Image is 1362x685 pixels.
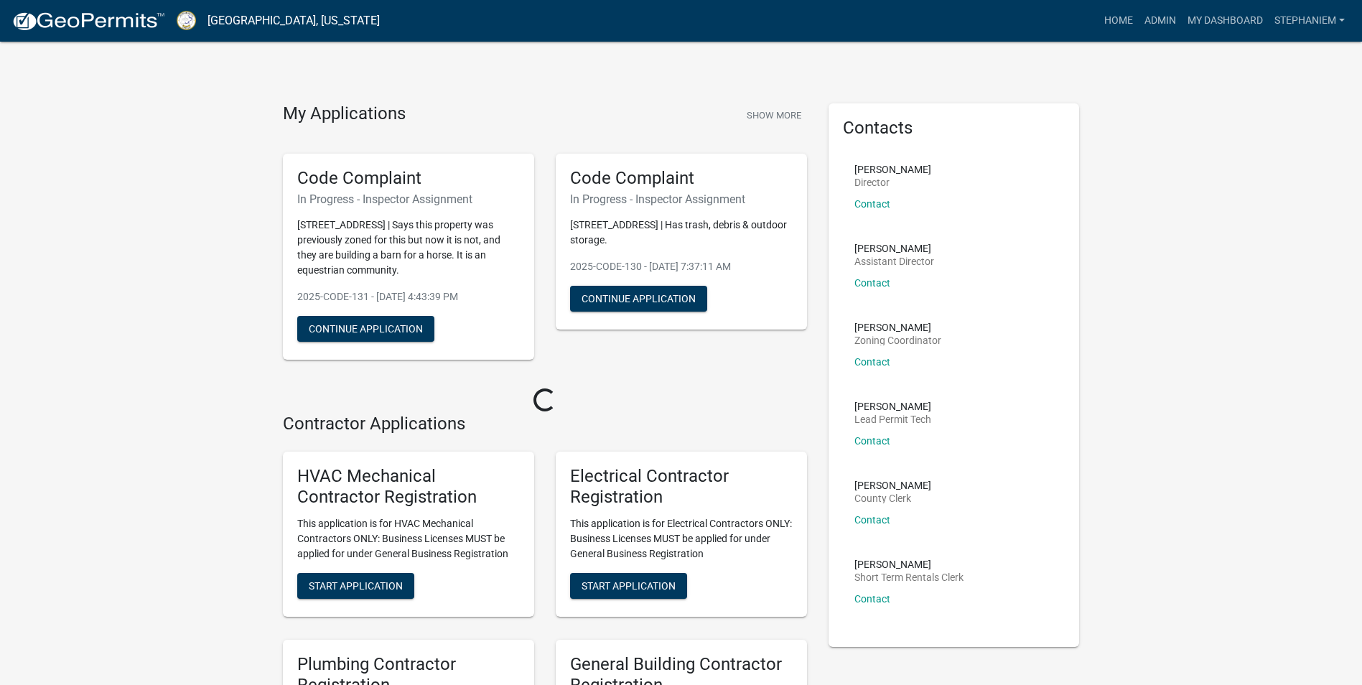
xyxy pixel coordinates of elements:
[570,218,793,248] p: [STREET_ADDRESS] | Has trash, debris & outdoor storage.
[297,316,434,342] button: Continue Application
[297,289,520,304] p: 2025-CODE-131 - [DATE] 4:43:39 PM
[854,572,964,582] p: Short Term Rentals Clerk
[309,579,403,591] span: Start Application
[854,335,941,345] p: Zoning Coordinator
[297,168,520,189] h5: Code Complaint
[854,480,931,490] p: [PERSON_NAME]
[854,593,890,605] a: Contact
[1269,7,1351,34] a: StephanieM
[854,493,931,503] p: County Clerk
[854,177,931,187] p: Director
[283,103,406,125] h4: My Applications
[854,198,890,210] a: Contact
[854,356,890,368] a: Contact
[570,168,793,189] h5: Code Complaint
[207,9,380,33] a: [GEOGRAPHIC_DATA], [US_STATE]
[297,573,414,599] button: Start Application
[854,277,890,289] a: Contact
[843,118,1065,139] h5: Contacts
[854,256,934,266] p: Assistant Director
[1182,7,1269,34] a: My Dashboard
[297,218,520,278] p: [STREET_ADDRESS] | Says this property was previously zoned for this but now it is not, and they a...
[854,401,931,411] p: [PERSON_NAME]
[297,466,520,508] h5: HVAC Mechanical Contractor Registration
[177,11,196,30] img: Putnam County, Georgia
[854,243,934,253] p: [PERSON_NAME]
[297,192,520,206] h6: In Progress - Inspector Assignment
[1139,7,1182,34] a: Admin
[854,322,941,332] p: [PERSON_NAME]
[570,573,687,599] button: Start Application
[741,103,807,127] button: Show More
[854,435,890,447] a: Contact
[854,514,890,526] a: Contact
[854,559,964,569] p: [PERSON_NAME]
[283,414,807,434] h4: Contractor Applications
[854,414,931,424] p: Lead Permit Tech
[570,259,793,274] p: 2025-CODE-130 - [DATE] 7:37:11 AM
[570,516,793,561] p: This application is for Electrical Contractors ONLY: Business Licenses MUST be applied for under ...
[1099,7,1139,34] a: Home
[570,286,707,312] button: Continue Application
[297,516,520,561] p: This application is for HVAC Mechanical Contractors ONLY: Business Licenses MUST be applied for u...
[570,466,793,508] h5: Electrical Contractor Registration
[570,192,793,206] h6: In Progress - Inspector Assignment
[582,579,676,591] span: Start Application
[854,164,931,174] p: [PERSON_NAME]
